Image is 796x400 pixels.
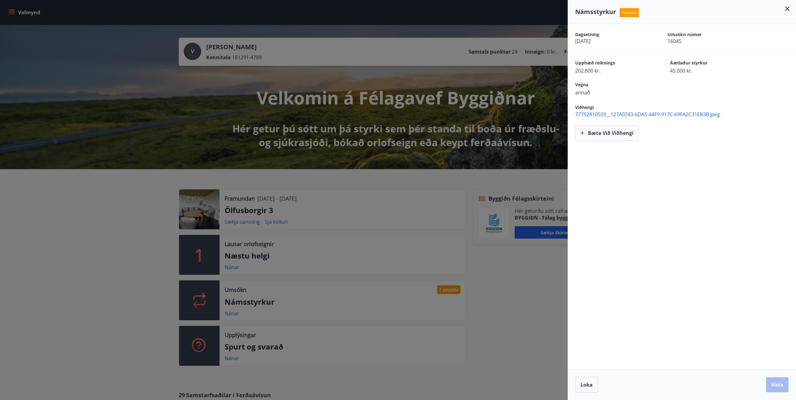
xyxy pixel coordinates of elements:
[575,104,594,110] span: Viðhengi
[575,82,648,89] span: Vegna
[575,38,646,45] span: [DATE]
[575,89,648,96] span: annað
[575,60,648,67] span: Upphæð reiknings
[670,60,743,67] span: Áætlaður styrkur
[575,7,616,16] span: Námsstyrkur
[575,67,648,74] span: 202.800 kr.
[620,8,639,17] span: Í vinnslu
[580,381,593,388] span: Loka
[575,111,796,118] span: 77792810539__127A0743-6DA5-44F9-917C-69FA2C31EB3B.jpeg
[575,125,639,141] button: Bæta við viðhengi
[667,31,738,38] span: Umsókn númer
[575,377,598,393] button: Loka
[670,67,743,74] span: 45.000 kr.
[667,38,738,45] span: 16045
[575,31,646,38] span: Dagsetning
